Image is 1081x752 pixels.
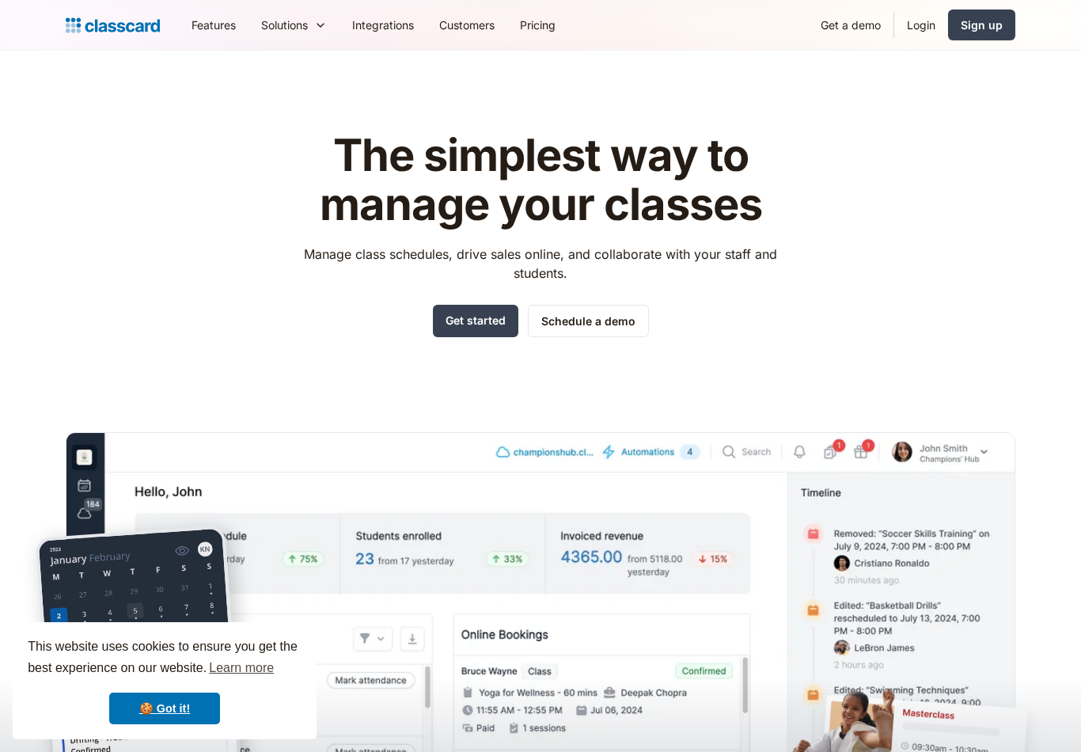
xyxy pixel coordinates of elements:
a: Integrations [339,7,427,43]
a: dismiss cookie message [109,693,220,724]
div: Sign up [961,17,1003,33]
a: home [66,14,160,36]
h1: The simplest way to manage your classes [290,131,792,229]
a: Features [179,7,248,43]
p: Manage class schedules, drive sales online, and collaborate with your staff and students. [290,245,792,283]
a: Schedule a demo [528,305,649,337]
a: learn more about cookies [207,656,276,680]
div: cookieconsent [13,622,317,739]
a: Get a demo [808,7,893,43]
a: Sign up [948,9,1015,40]
a: Customers [427,7,507,43]
a: Pricing [507,7,568,43]
div: Solutions [261,17,308,33]
a: Login [894,7,948,43]
a: Get started [433,305,518,337]
span: This website uses cookies to ensure you get the best experience on our website. [28,637,302,680]
div: Solutions [248,7,339,43]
